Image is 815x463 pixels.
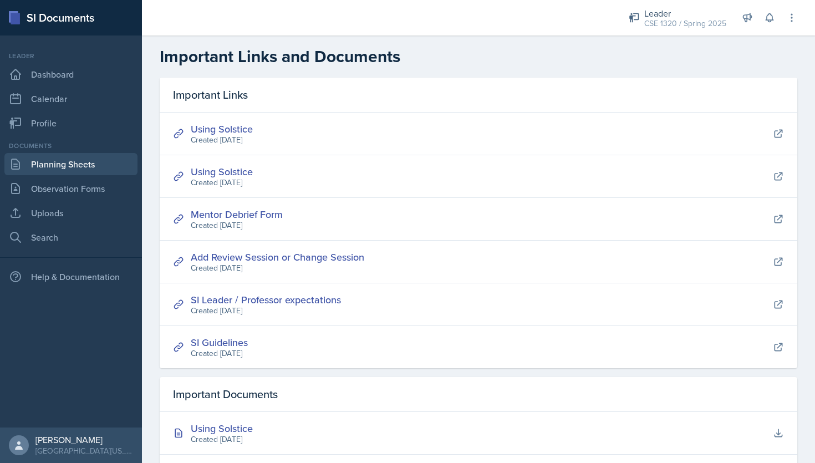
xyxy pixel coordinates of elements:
[191,122,253,136] a: Using Solstice
[191,293,341,307] a: SI Leader / Professor expectations
[191,335,248,349] a: SI Guidelines
[191,134,253,146] div: Created [DATE]
[4,202,137,224] a: Uploads
[191,207,283,221] a: Mentor Debrief Form
[191,165,253,179] a: Using Solstice
[191,177,253,189] div: Created [DATE]
[4,63,137,85] a: Dashboard
[644,18,726,29] div: CSE 1320 / Spring 2025
[191,421,253,436] div: Using Solstice
[4,51,137,61] div: Leader
[4,141,137,151] div: Documents
[191,220,283,231] div: Created [DATE]
[4,177,137,200] a: Observation Forms
[160,47,797,67] h2: Important Links and Documents
[191,250,364,264] a: Add Review Session or Change Session
[191,434,253,445] div: Created [DATE]
[644,7,726,20] div: Leader
[35,434,133,445] div: [PERSON_NAME]
[4,112,137,134] a: Profile
[173,386,278,403] span: Important Documents
[191,262,364,274] div: Created [DATE]
[173,87,248,103] span: Important Links
[4,88,137,110] a: Calendar
[191,305,341,317] div: Created [DATE]
[4,266,137,288] div: Help & Documentation
[4,153,137,175] a: Planning Sheets
[35,445,133,456] div: [GEOGRAPHIC_DATA][US_STATE]
[191,348,248,359] div: Created [DATE]
[4,226,137,248] a: Search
